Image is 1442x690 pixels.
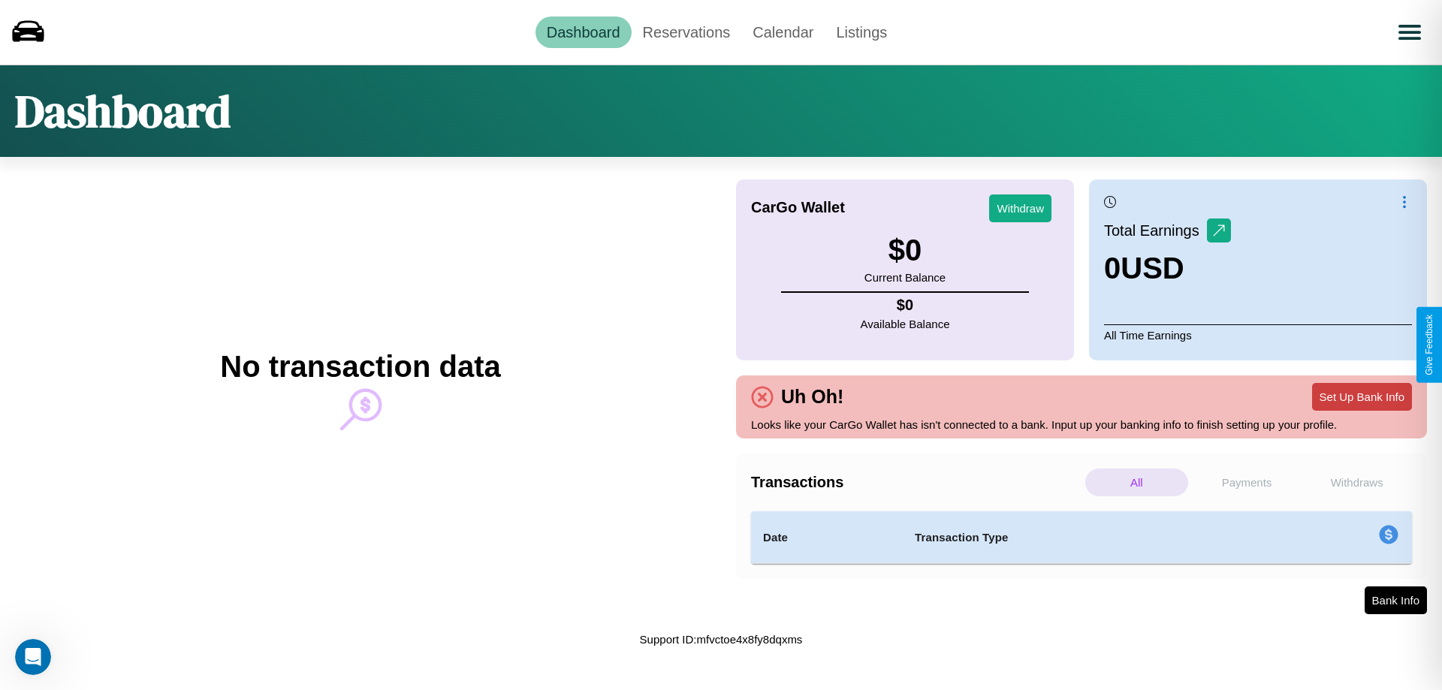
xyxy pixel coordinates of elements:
[751,511,1412,564] table: simple table
[864,234,946,267] h3: $ 0
[632,17,742,48] a: Reservations
[1365,586,1427,614] button: Bank Info
[861,297,950,314] h4: $ 0
[774,386,851,408] h4: Uh Oh!
[640,629,803,649] p: Support ID: mfvctoe4x8fy8dqxms
[763,529,891,547] h4: Date
[1104,217,1207,244] p: Total Earnings
[989,194,1051,222] button: Withdraw
[1085,469,1188,496] p: All
[1104,324,1412,345] p: All Time Earnings
[535,17,632,48] a: Dashboard
[1312,383,1412,411] button: Set Up Bank Info
[1305,469,1408,496] p: Withdraws
[741,17,825,48] a: Calendar
[15,80,231,142] h1: Dashboard
[1389,11,1431,53] button: Open menu
[220,350,500,384] h2: No transaction data
[1104,252,1231,285] h3: 0 USD
[915,529,1256,547] h4: Transaction Type
[825,17,898,48] a: Listings
[861,314,950,334] p: Available Balance
[751,414,1412,435] p: Looks like your CarGo Wallet has isn't connected to a bank. Input up your banking info to finish ...
[864,267,946,288] p: Current Balance
[751,199,845,216] h4: CarGo Wallet
[1424,315,1434,375] div: Give Feedback
[15,639,51,675] iframe: Intercom live chat
[751,474,1081,491] h4: Transactions
[1196,469,1299,496] p: Payments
